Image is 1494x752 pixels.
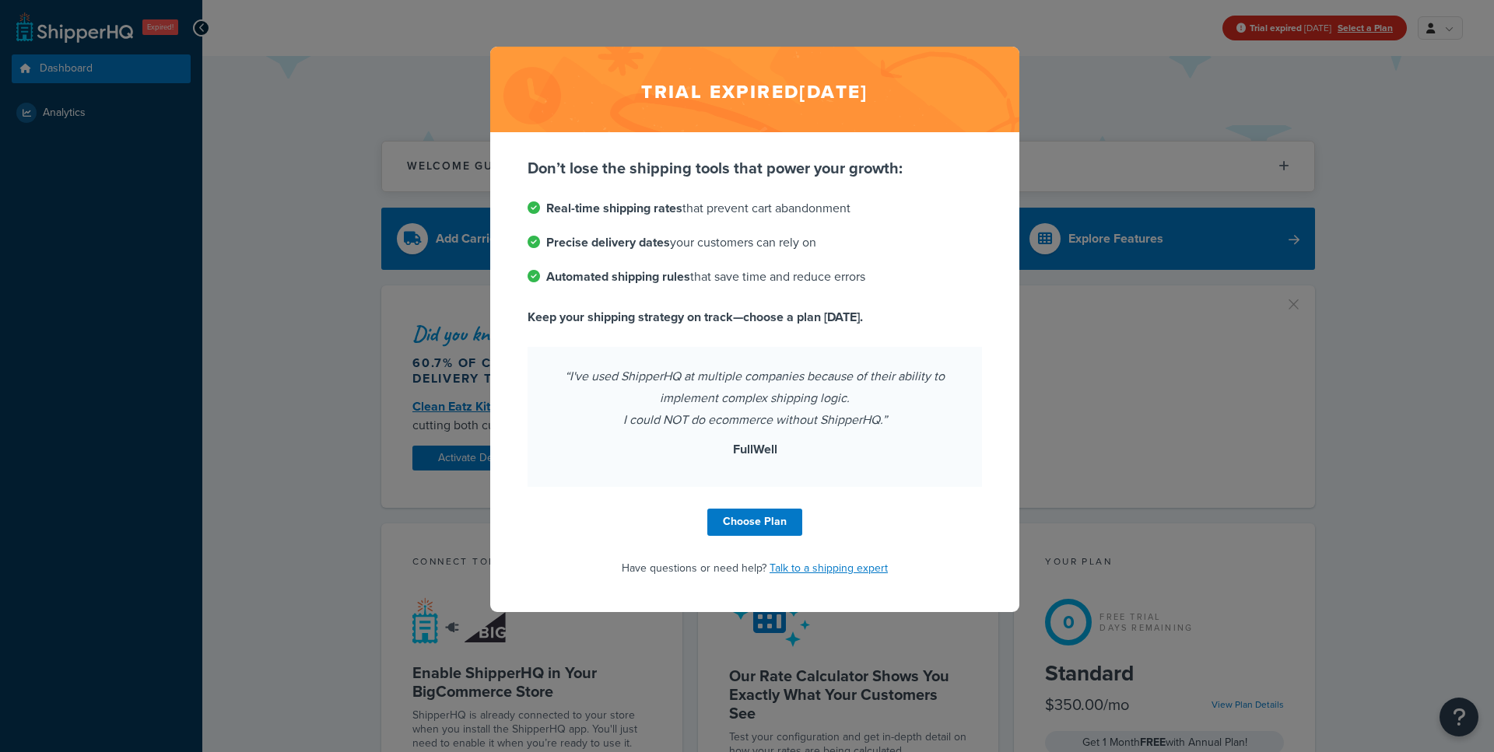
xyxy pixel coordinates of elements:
a: Choose Plan [707,509,802,536]
strong: Real-time shipping rates [546,199,682,217]
li: that prevent cart abandonment [528,198,982,219]
strong: Precise delivery dates [546,233,670,251]
li: that save time and reduce errors [528,266,982,288]
li: your customers can rely on [528,232,982,254]
a: Talk to a shipping expert [770,560,888,576]
h2: Trial expired [DATE] [490,47,1019,132]
p: “I've used ShipperHQ at multiple companies because of their ability to implement complex shipping... [546,366,963,431]
p: Have questions or need help? [528,558,982,579]
p: Keep your shipping strategy on track—choose a plan [DATE]. [528,306,982,328]
strong: Automated shipping rules [546,268,690,285]
p: Don’t lose the shipping tools that power your growth: [528,157,982,179]
p: FullWell [546,439,963,460]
